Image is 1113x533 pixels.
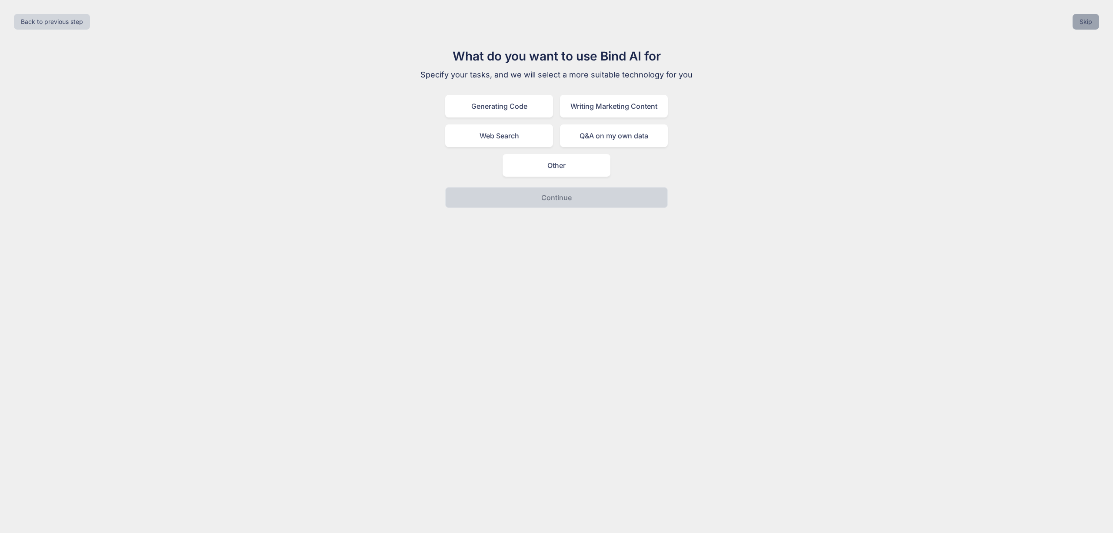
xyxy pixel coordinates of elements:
[445,124,553,147] div: Web Search
[560,124,668,147] div: Q&A on my own data
[445,95,553,117] div: Generating Code
[445,187,668,208] button: Continue
[560,95,668,117] div: Writing Marketing Content
[1073,14,1099,30] button: Skip
[410,69,703,81] p: Specify your tasks, and we will select a more suitable technology for you
[410,47,703,65] h1: What do you want to use Bind AI for
[14,14,90,30] button: Back to previous step
[541,192,572,203] p: Continue
[503,154,610,177] div: Other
